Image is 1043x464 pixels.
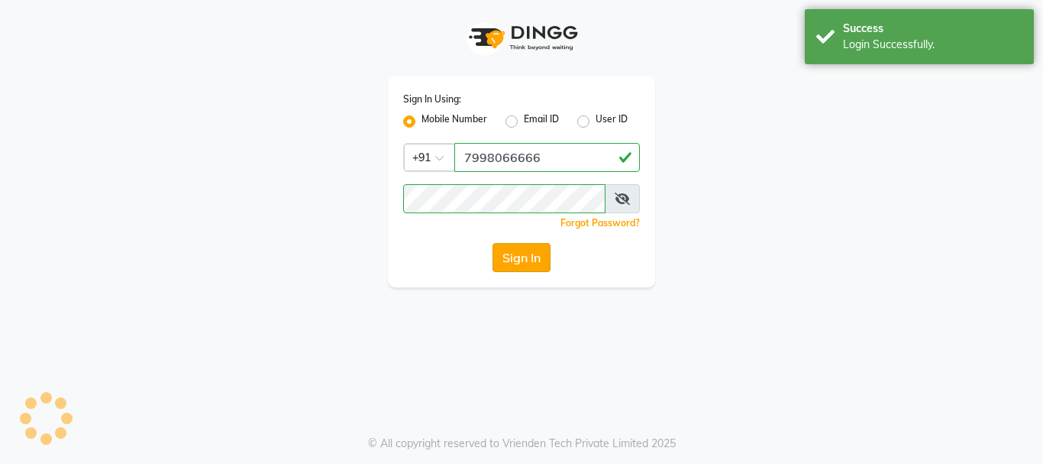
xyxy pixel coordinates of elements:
[460,15,583,60] img: logo1.svg
[492,243,551,272] button: Sign In
[560,217,640,229] a: Forgot Password?
[454,143,640,172] input: Username
[403,184,605,213] input: Username
[843,37,1022,53] div: Login Successfully.
[843,21,1022,37] div: Success
[524,112,559,131] label: Email ID
[421,112,487,131] label: Mobile Number
[403,92,461,106] label: Sign In Using:
[596,112,628,131] label: User ID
